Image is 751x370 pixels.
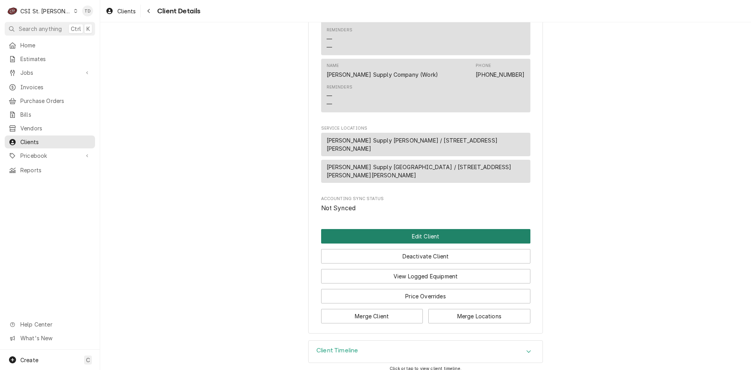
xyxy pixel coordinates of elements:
span: Reports [20,166,91,174]
div: C [7,5,18,16]
button: View Logged Equipment [321,269,530,283]
span: Pricebook [20,152,79,160]
span: Jobs [20,69,79,77]
div: Button Group Row [321,229,530,244]
span: Accounting Sync Status [321,196,530,202]
div: Name [327,63,339,69]
div: Reminders [327,27,352,33]
span: Clients [117,7,136,15]
a: Go to Jobs [5,66,95,79]
div: — [327,100,332,108]
a: Go to Help Center [5,318,95,331]
div: [PERSON_NAME] Supply Company (Work) [327,70,438,79]
div: Contact [321,2,530,55]
div: Button Group Row [321,303,530,323]
span: Ctrl [71,25,81,33]
div: Phone [476,63,525,78]
button: Merge Locations [428,309,530,323]
button: Navigate back [142,5,155,17]
span: Not Synced [321,204,356,212]
a: Estimates [5,52,95,65]
button: Search anythingCtrlK [5,22,95,36]
span: What's New [20,334,90,342]
span: Purchase Orders [20,97,91,105]
div: Reminders [327,27,352,51]
div: Service Location [321,133,530,156]
div: Service Locations [321,125,530,186]
span: Home [20,41,91,49]
span: Invoices [20,83,91,91]
div: Reminders [327,84,352,90]
div: Service Location [321,160,530,183]
span: C [86,356,90,364]
a: [PHONE_NUMBER] [476,71,525,78]
div: Client Timeline [308,340,543,363]
span: [PERSON_NAME] Supply [GEOGRAPHIC_DATA] / [STREET_ADDRESS][PERSON_NAME][PERSON_NAME] [327,163,525,179]
div: Button Group [321,229,530,323]
div: Tim Devereux's Avatar [82,5,93,16]
button: Price Overrides [321,289,530,303]
div: Button Group Row [321,283,530,303]
a: Go to Pricebook [5,149,95,162]
a: Vendors [5,122,95,135]
div: Contact [321,59,530,112]
button: Accordion Details Expand Trigger [309,341,543,363]
span: Vendors [20,124,91,132]
span: Accounting Sync Status [321,204,530,213]
div: — [327,92,332,100]
span: Client Details [155,6,200,16]
span: Search anything [19,25,62,33]
div: Service Locations List [321,133,530,186]
button: Edit Client [321,229,530,244]
div: CSI St. [PERSON_NAME] [20,7,71,15]
span: Estimates [20,55,91,63]
a: Purchase Orders [5,94,95,107]
button: Merge Client [321,309,423,323]
span: Clients [20,138,91,146]
span: Service Locations [321,125,530,132]
a: Go to What's New [5,332,95,345]
a: Clients [102,5,139,18]
div: — [327,43,332,51]
div: Name [327,63,438,78]
div: Accounting Sync Status [321,196,530,213]
a: Bills [5,108,95,121]
div: — [327,35,332,43]
span: Bills [20,110,91,119]
span: K [86,25,90,33]
a: Invoices [5,81,95,94]
span: Help Center [20,320,90,328]
div: Phone [476,63,491,69]
a: Home [5,39,95,52]
div: Button Group Row [321,244,530,264]
div: TD [82,5,93,16]
button: Deactivate Client [321,249,530,264]
div: Button Group Row [321,264,530,283]
span: Create [20,357,38,363]
div: Accordion Header [309,341,543,363]
div: Reminders [327,84,352,108]
div: CSI St. Louis's Avatar [7,5,18,16]
span: [PERSON_NAME] Supply [PERSON_NAME] / [STREET_ADDRESS][PERSON_NAME] [327,136,525,153]
a: Clients [5,135,95,148]
a: Reports [5,164,95,177]
h3: Client Timeline [316,347,358,354]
